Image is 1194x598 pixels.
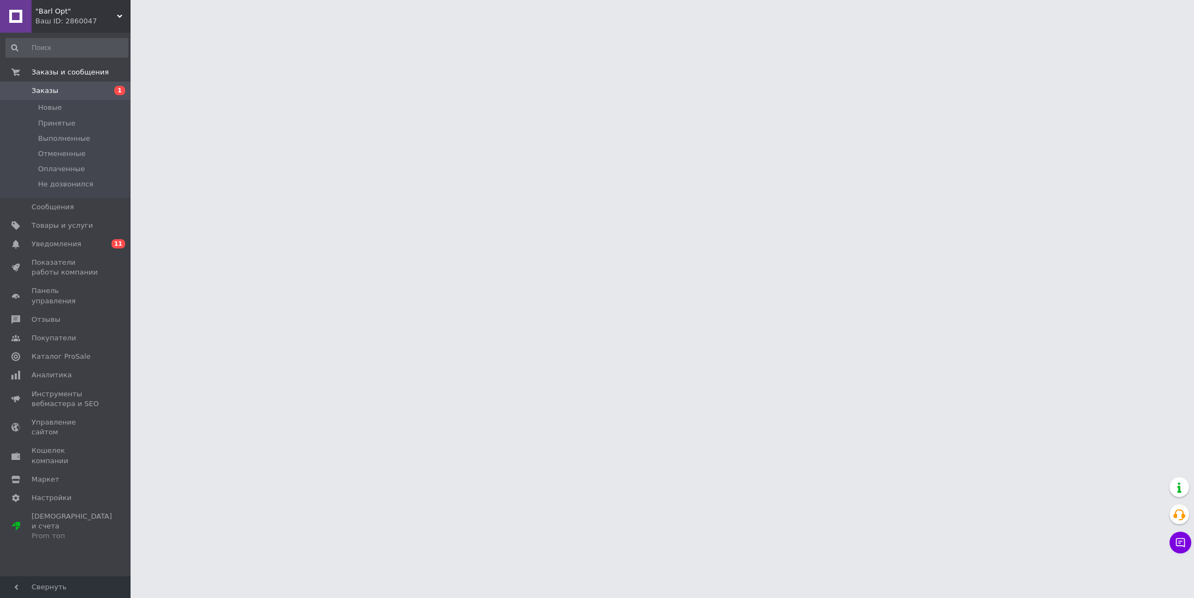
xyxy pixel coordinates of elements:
[35,16,131,26] div: Ваш ID: 2860047
[32,86,58,96] span: Заказы
[32,202,74,212] span: Сообщения
[38,149,85,159] span: Отмененные
[32,370,72,380] span: Аналитика
[32,221,93,231] span: Товары и услуги
[112,239,125,248] span: 11
[32,333,76,343] span: Покупатели
[38,119,76,128] span: Принятые
[32,418,101,437] span: Управление сайтом
[32,67,109,77] span: Заказы и сообщения
[32,389,101,409] span: Инструменты вебмастера и SEO
[5,38,128,58] input: Поиск
[32,493,71,503] span: Настройки
[38,134,90,144] span: Выполненные
[32,446,101,465] span: Кошелек компании
[32,352,90,362] span: Каталог ProSale
[32,286,101,306] span: Панель управления
[35,7,117,16] span: "Barl Opt"
[32,258,101,277] span: Показатели работы компании
[32,239,81,249] span: Уведомления
[32,531,112,541] div: Prom топ
[32,315,60,325] span: Отзывы
[1170,532,1191,553] button: Чат с покупателем
[32,512,112,541] span: [DEMOGRAPHIC_DATA] и счета
[38,179,94,189] span: Не дозвонился
[38,103,62,113] span: Новые
[38,164,85,174] span: Оплаченные
[32,475,59,484] span: Маркет
[114,86,125,95] span: 1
